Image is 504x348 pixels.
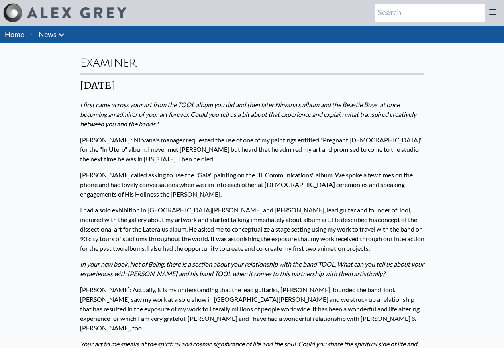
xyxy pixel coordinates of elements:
[5,30,24,39] a: Home
[80,79,424,92] div: [DATE]
[80,101,416,128] em: I first came across your art from the TOOL album you did and then later Nirvana's album and the B...
[80,132,424,167] p: [PERSON_NAME] : Nirvana's manager requested the use of one of my paintings entitled "Pregnant [DE...
[80,282,424,336] p: [PERSON_NAME]: Actually, it is my understanding that the lead guitarist, [PERSON_NAME], founded t...
[80,49,424,73] div: Examiner
[39,29,57,40] a: News
[80,167,424,202] p: [PERSON_NAME] called asking to use the "Gaia" painting on the "Ill Communications" album. We spok...
[27,26,35,43] li: ·
[80,202,424,256] p: I had a solo exhibition in [GEOGRAPHIC_DATA][PERSON_NAME] and [PERSON_NAME], lead guitar and foun...
[80,260,424,277] em: In your new book, Net of Being, there is a section about your relationship with the band TOOL. Wh...
[375,4,485,22] input: Search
